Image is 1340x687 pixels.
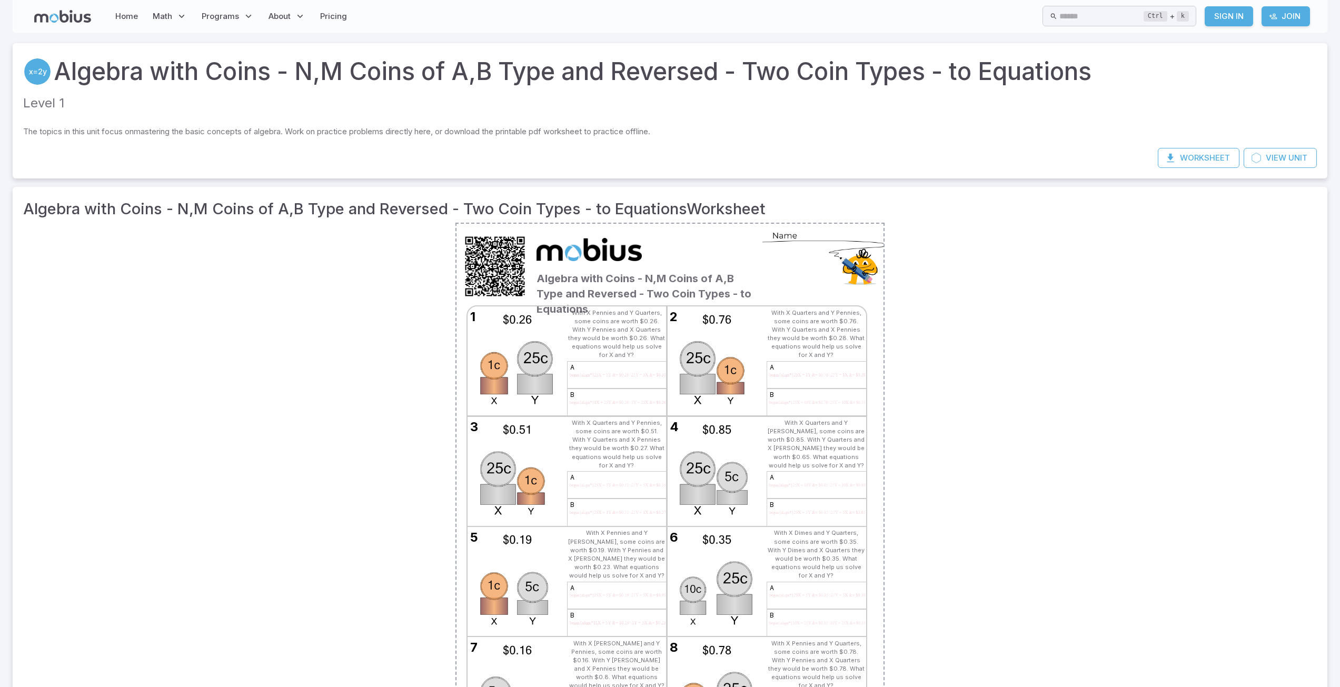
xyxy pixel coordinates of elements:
[770,583,774,593] span: a
[23,126,1317,137] p: The topics in this unit focus on mastering the basic concepts of algebra . Work on practice probl...
[770,611,774,620] span: b
[1158,148,1239,168] button: Worksheet
[767,362,866,388] img: A LaTex expression showing \begin{align*}25X + 1Y &= $0.76\\25Y + 1X &= $0.28
[667,527,767,636] img: An svg image showing a math problem
[153,11,172,22] span: Math
[770,473,774,482] span: a
[568,389,667,416] img: A LaTex expression showing \begin{align*}1X + 25Y &= $0.26\\1Y + 25X &= $0.26
[317,4,350,28] a: Pricing
[1244,148,1317,168] a: ViewUnit
[768,528,865,581] td: With X Dimes and Y Quarters, some coins are worth $0.35. With Y Dimes and X Quarters they would b...
[670,528,678,546] span: 6
[568,528,666,581] td: With X Pennies and Y [PERSON_NAME], some coins are worth $0.19. With Y Pennies and X [PERSON_NAME...
[770,363,774,372] span: a
[470,638,478,656] span: 7
[570,611,574,620] span: b
[568,362,667,388] img: A LaTex expression showing \begin{align*}25X + 5Y &= $0.26\\25Y + 5X &= $0.30
[767,472,866,498] img: A LaTex expression showing \begin{align*}25X + 10Y &= $0.85\\25Y + 10X &= $0.80
[568,582,667,609] img: A LaTex expression showing \begin{align*}25X + 5Y &= $0.19\\25Y + 5X &= $0.95
[767,499,866,526] img: A LaTex expression showing \begin{align*}25X + 5Y &= $0.85\\25Y + 5X &= $0.65
[570,473,574,482] span: a
[1144,10,1189,23] div: +
[1262,6,1310,26] a: Join
[1177,11,1189,22] kbd: k
[670,307,678,326] span: 2
[1205,6,1253,26] a: Sign In
[570,390,574,400] span: b
[1266,152,1286,164] span: View
[767,610,866,636] img: A LaTex expression showing \begin{align*}10X + 25Y &= $0.35\\10Y + 25X &= $0.35
[759,232,894,285] img: NameSemiCircle.png
[768,417,865,470] td: With X Quarters and Y [PERSON_NAME], some coins are worth $0.85. With Y Quarters and X [PERSON_NA...
[770,500,774,510] span: b
[54,54,1091,89] a: Algebra with Coins - N,M Coins of A,B Type and Reversed - Two Coin Types - to Equations
[667,416,767,526] img: An svg image showing a math problem
[534,230,756,301] div: Algebra with Coins - N,M Coins of A,B Type and Reversed - Two Coin Types - to Equations
[568,610,667,636] img: A LaTex expression showing \begin{align*}1X + 5Y &= $0.19\\1Y + 5X &= $0.23
[767,582,866,609] img: A LaTex expression showing \begin{align*}25X + 5Y &= $0.35\\25Y + 5X &= $0.30
[568,307,666,360] td: With X Pennies and Y Quarters, some coins are worth $0.26. With Y Pennies and X Quarters they wou...
[568,472,667,498] img: A LaTex expression showing \begin{align*}25X + 5Y &= $0.51\\25Y + 5X &= $0.35
[570,363,574,372] span: a
[667,306,767,416] img: An svg image showing a math problem
[112,4,141,28] a: Home
[670,417,679,436] span: 4
[23,94,1317,113] p: Level 1
[468,416,567,526] img: An svg image showing a math problem
[537,232,642,266] img: Mobius Math Academy logo
[568,417,666,470] td: With X Quarters and Y Pennies, some coins are worth $0.51. With Y Quarters and X Pennies they wou...
[568,499,667,526] img: A LaTex expression showing \begin{align*}25X + 1Y &= $0.51\\25Y + 1X &= $0.27
[770,390,774,400] span: b
[202,11,239,22] span: Programs
[1144,11,1167,22] kbd: Ctrl
[768,307,865,360] td: With X Quarters and Y Pennies, some coins are worth $0.76. With Y Quarters and X Pennies they wou...
[470,307,475,326] span: 1
[767,389,866,416] img: A LaTex expression showing \begin{align*}25X + 10Y &= $0.76\\25Y + 10X &= $0.55
[23,57,52,86] a: Algebra
[570,583,574,593] span: a
[470,417,478,436] span: 3
[269,11,291,22] span: About
[468,306,567,416] img: An svg image showing a math problem
[470,528,478,546] span: 5
[670,638,678,656] span: 8
[1288,152,1307,164] span: Unit
[468,527,567,636] img: An svg image showing a math problem
[570,500,574,510] span: b
[23,197,1317,221] h3: Algebra with Coins - N,M Coins of A,B Type and Reversed - Two Coin Types - to Equations Worksheet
